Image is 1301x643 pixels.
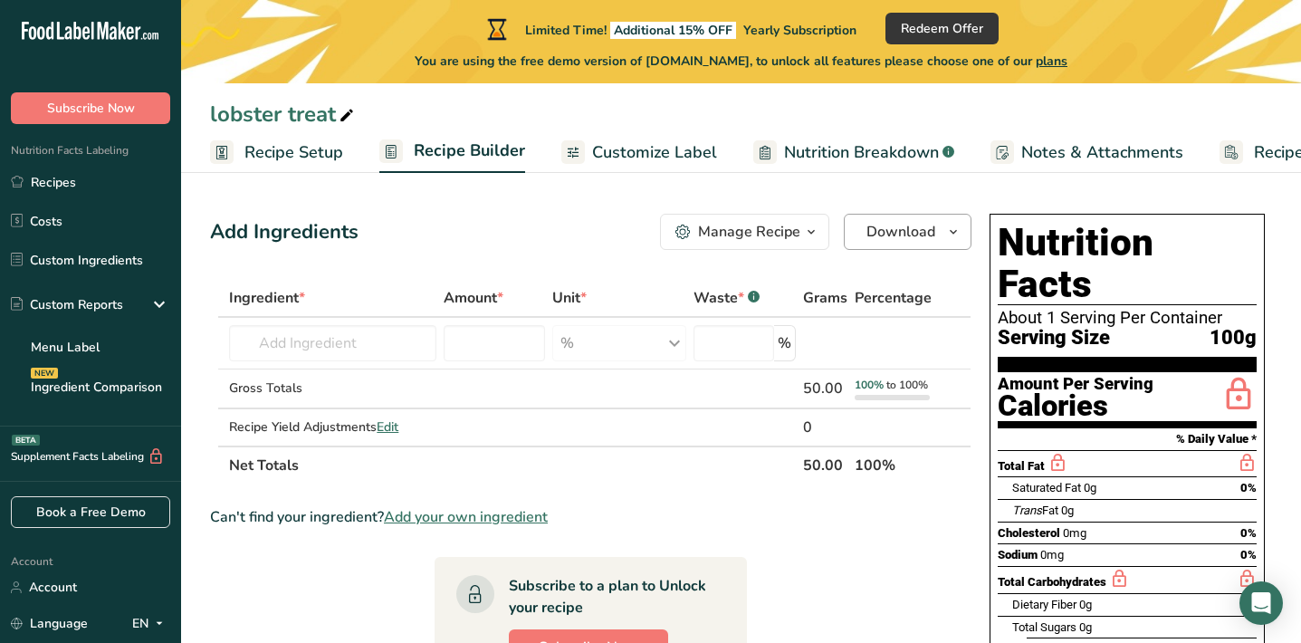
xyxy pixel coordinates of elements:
[31,368,58,379] div: NEW
[866,221,935,243] span: Download
[11,295,123,314] div: Custom Reports
[377,418,398,436] span: Edit
[886,378,928,392] span: to 100%
[855,287,932,309] span: Percentage
[998,393,1153,419] div: Calories
[743,22,856,39] span: Yearly Subscription
[1084,481,1096,494] span: 0g
[1063,526,1086,540] span: 0mg
[1036,53,1067,70] span: plans
[384,506,548,528] span: Add your own ingredient
[509,575,711,619] div: Subscribe to a plan to Unlock your recipe
[753,132,954,173] a: Nutrition Breakdown
[483,18,856,40] div: Limited Time!
[1240,481,1257,494] span: 0%
[1210,327,1257,350] span: 100g
[844,214,971,250] button: Download
[1079,598,1092,611] span: 0g
[998,222,1257,305] h1: Nutrition Facts
[1061,504,1074,517] span: 0g
[379,130,525,174] a: Recipe Builder
[561,132,717,173] a: Customize Label
[998,428,1257,450] section: % Daily Value *
[11,608,88,639] a: Language
[47,99,135,118] span: Subscribe Now
[1240,548,1257,561] span: 0%
[11,496,170,528] a: Book a Free Demo
[610,22,736,39] span: Additional 15% OFF
[1012,481,1081,494] span: Saturated Fat
[1012,620,1076,634] span: Total Sugars
[592,140,717,165] span: Customize Label
[1239,581,1283,625] div: Open Intercom Messenger
[552,287,587,309] span: Unit
[885,13,999,44] button: Redeem Offer
[229,287,305,309] span: Ingredient
[851,446,935,484] th: 100%
[12,435,40,446] div: BETA
[1012,504,1042,517] i: Trans
[803,417,847,438] div: 0
[210,132,343,173] a: Recipe Setup
[998,575,1106,589] span: Total Carbohydrates
[210,98,358,130] div: lobster treat
[11,92,170,124] button: Subscribe Now
[998,548,1038,561] span: Sodium
[1240,526,1257,540] span: 0%
[132,613,170,635] div: EN
[1079,620,1092,634] span: 0g
[998,459,1045,473] span: Total Fat
[415,52,1067,71] span: You are using the free demo version of [DOMAIN_NAME], to unlock all features please choose one of...
[998,526,1060,540] span: Cholesterol
[698,221,800,243] div: Manage Recipe
[784,140,939,165] span: Nutrition Breakdown
[694,287,760,309] div: Waste
[210,506,971,528] div: Can't find your ingredient?
[990,132,1183,173] a: Notes & Attachments
[1021,140,1183,165] span: Notes & Attachments
[855,378,884,392] span: 100%
[414,139,525,163] span: Recipe Builder
[660,214,829,250] button: Manage Recipe
[1040,548,1064,561] span: 0mg
[229,417,436,437] div: Recipe Yield Adjustments
[1012,598,1076,611] span: Dietary Fiber
[444,287,503,309] span: Amount
[1012,504,1058,517] span: Fat
[244,140,343,165] span: Recipe Setup
[210,217,359,247] div: Add Ingredients
[901,19,983,38] span: Redeem Offer
[998,309,1257,327] div: About 1 Serving Per Container
[799,446,851,484] th: 50.00
[229,379,436,398] div: Gross Totals
[998,376,1153,393] div: Amount Per Serving
[225,446,799,484] th: Net Totals
[998,327,1110,350] span: Serving Size
[803,378,847,399] div: 50.00
[229,325,436,361] input: Add Ingredient
[803,287,847,309] span: Grams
